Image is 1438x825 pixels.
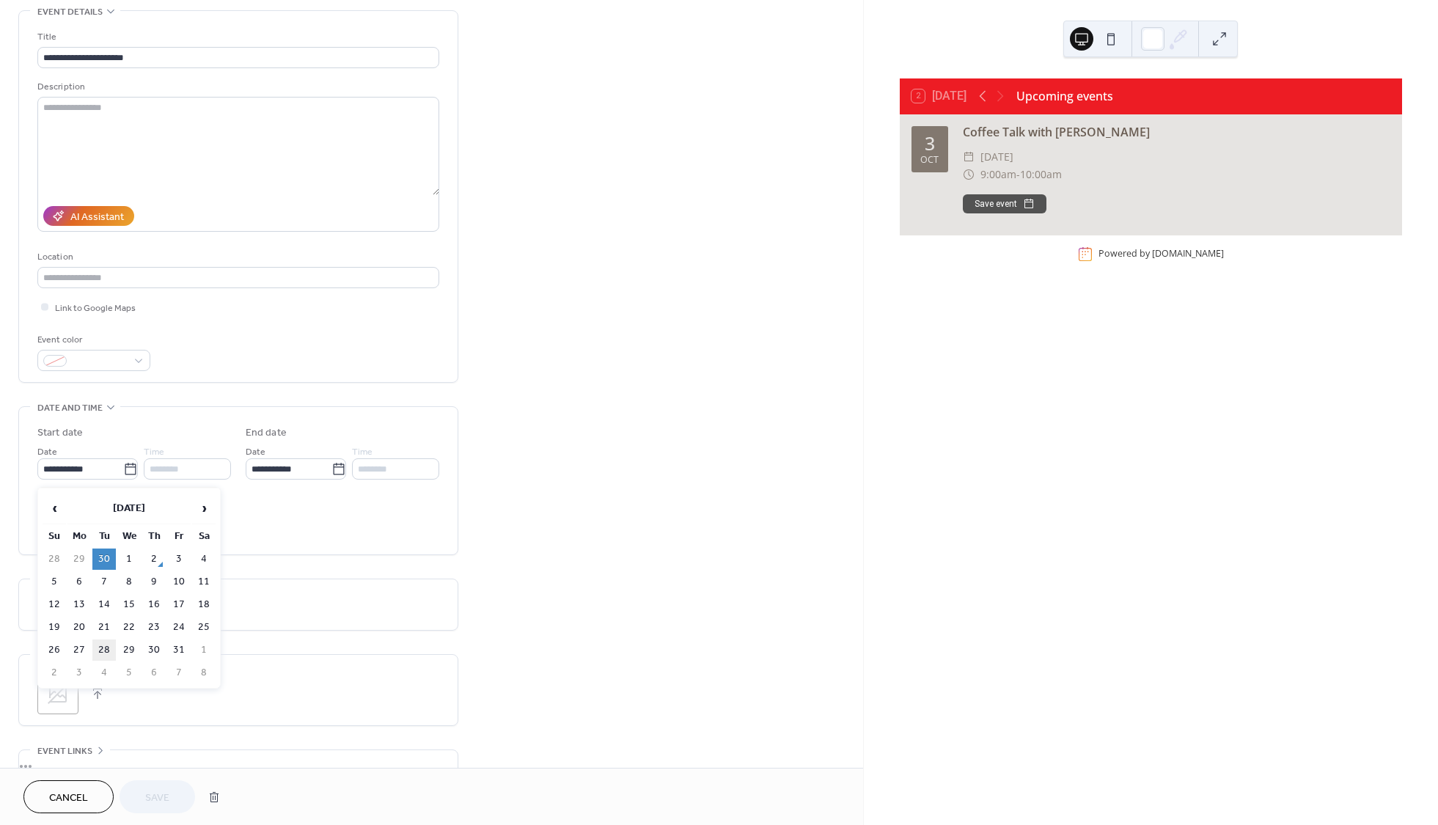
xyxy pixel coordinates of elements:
[1152,248,1224,260] a: [DOMAIN_NAME]
[117,549,141,570] td: 1
[92,526,116,547] th: Tu
[117,662,141,683] td: 5
[117,639,141,661] td: 29
[193,494,215,523] span: ›
[37,332,147,348] div: Event color
[92,662,116,683] td: 4
[963,194,1046,213] button: Save event
[142,662,166,683] td: 6
[142,571,166,593] td: 9
[980,148,1013,166] span: [DATE]
[246,444,265,460] span: Date
[49,791,88,806] span: Cancel
[167,639,191,661] td: 31
[67,617,91,638] td: 20
[23,780,114,813] button: Cancel
[117,617,141,638] td: 22
[37,673,78,714] div: ;
[192,639,216,661] td: 1
[246,425,287,441] div: End date
[920,155,939,165] div: Oct
[117,594,141,615] td: 15
[43,617,66,638] td: 19
[67,526,91,547] th: Mo
[67,549,91,570] td: 29
[67,594,91,615] td: 13
[1020,166,1062,183] span: 10:00am
[67,662,91,683] td: 3
[963,166,975,183] div: ​
[142,526,166,547] th: Th
[167,662,191,683] td: 7
[37,249,436,265] div: Location
[167,526,191,547] th: Fr
[142,639,166,661] td: 30
[92,594,116,615] td: 14
[67,639,91,661] td: 27
[55,301,136,316] span: Link to Google Maps
[43,206,134,226] button: AI Assistant
[43,571,66,593] td: 5
[37,400,103,416] span: Date and time
[980,166,1016,183] span: 9:00am
[117,526,141,547] th: We
[1016,87,1113,105] div: Upcoming events
[37,425,83,441] div: Start date
[192,526,216,547] th: Sa
[192,662,216,683] td: 8
[67,493,191,524] th: [DATE]
[43,594,66,615] td: 12
[92,571,116,593] td: 7
[192,617,216,638] td: 25
[192,594,216,615] td: 18
[37,744,92,759] span: Event links
[167,571,191,593] td: 10
[167,549,191,570] td: 3
[70,210,124,225] div: AI Assistant
[43,494,65,523] span: ‹
[1098,248,1224,260] div: Powered by
[37,79,436,95] div: Description
[1016,166,1020,183] span: -
[963,148,975,166] div: ​
[92,617,116,638] td: 21
[92,639,116,661] td: 28
[167,617,191,638] td: 24
[43,549,66,570] td: 28
[352,444,373,460] span: Time
[963,123,1390,141] div: Coffee Talk with [PERSON_NAME]
[37,4,103,20] span: Event details
[925,134,935,153] div: 3
[92,549,116,570] td: 30
[142,594,166,615] td: 16
[67,571,91,593] td: 6
[43,639,66,661] td: 26
[117,571,141,593] td: 8
[37,444,57,460] span: Date
[43,662,66,683] td: 2
[142,549,166,570] td: 2
[37,29,436,45] div: Title
[144,444,164,460] span: Time
[192,571,216,593] td: 11
[192,549,216,570] td: 4
[43,526,66,547] th: Su
[167,594,191,615] td: 17
[142,617,166,638] td: 23
[19,750,458,781] div: •••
